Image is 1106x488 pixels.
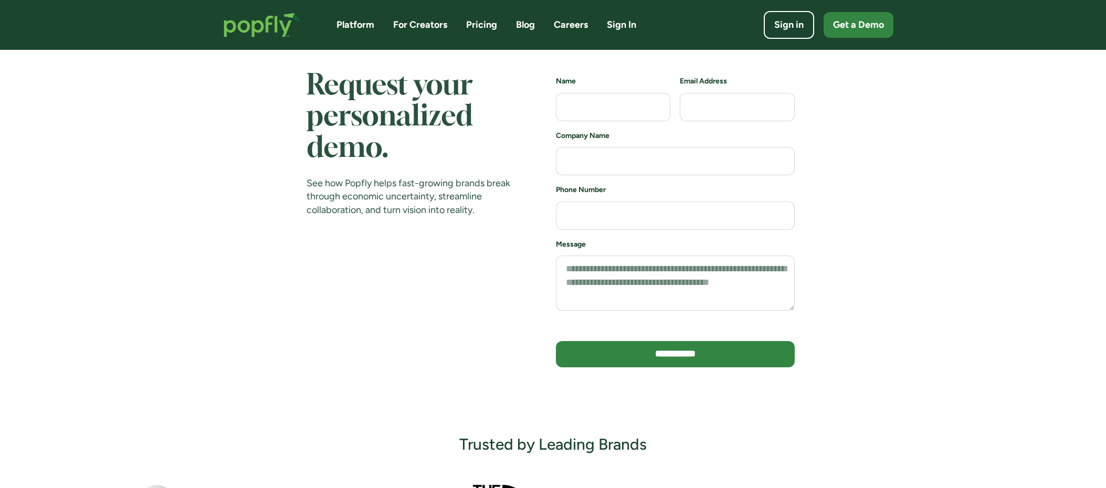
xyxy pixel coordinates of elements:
[556,239,794,250] h6: Message
[516,18,535,31] a: Blog
[459,434,647,454] h3: Trusted by Leading Brands
[556,185,794,195] h6: Phone Number
[466,18,497,31] a: Pricing
[680,76,794,87] h6: Email Address
[824,12,893,38] a: Get a Demo
[556,131,794,141] h6: Company Name
[764,11,814,39] a: Sign in
[213,2,311,48] a: home
[833,18,884,31] div: Get a Demo
[556,76,670,87] h6: Name
[307,71,513,164] h1: Request your personalized demo.
[607,18,636,31] a: Sign In
[554,18,588,31] a: Careers
[393,18,447,31] a: For Creators
[774,18,804,31] div: Sign in
[556,76,794,377] form: demo schedule
[336,18,374,31] a: Platform
[307,177,513,217] div: See how Popfly helps fast-growing brands break through economic uncertainty, streamline collabora...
